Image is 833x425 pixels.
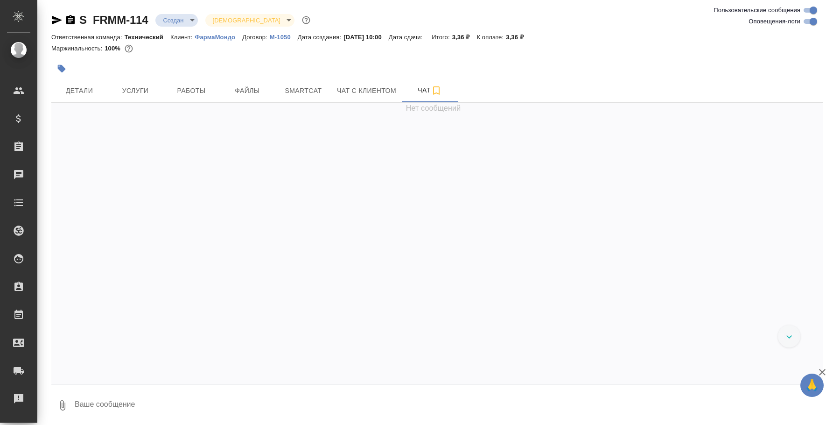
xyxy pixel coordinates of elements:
p: Договор: [242,34,270,41]
button: Создан [160,16,186,24]
div: Создан [205,14,294,27]
p: Технический [125,34,170,41]
p: К оплате: [476,34,506,41]
p: М-1050 [270,34,298,41]
a: ФармаМондо [195,33,242,41]
button: 🙏 [800,374,824,397]
p: Итого: [432,34,452,41]
svg: Подписаться [431,85,442,96]
span: Файлы [225,85,270,97]
p: Дата сдачи: [389,34,425,41]
button: [DEMOGRAPHIC_DATA] [210,16,283,24]
p: ФармаМондо [195,34,242,41]
span: 🙏 [804,375,820,395]
button: Скопировать ссылку для ЯМессенджера [51,14,63,26]
p: 100% [105,45,123,52]
p: Ответственная команда: [51,34,125,41]
span: Чат с клиентом [337,85,396,97]
a: М-1050 [270,33,298,41]
span: Детали [57,85,102,97]
button: Добавить тэг [51,58,72,79]
button: 0.00 RUB; [123,42,135,55]
p: [DATE] 10:00 [343,34,389,41]
p: Маржинальность: [51,45,105,52]
button: Скопировать ссылку [65,14,76,26]
p: Дата создания: [298,34,343,41]
div: Создан [155,14,197,27]
span: Нет сообщений [406,103,461,114]
p: Клиент: [170,34,195,41]
span: Пользовательские сообщения [714,6,800,15]
span: Чат [407,85,452,96]
a: S_FRMM-114 [79,14,148,26]
span: Услуги [113,85,158,97]
p: 3,36 ₽ [452,34,477,41]
button: Доп статусы указывают на важность/срочность заказа [300,14,312,26]
span: Оповещения-логи [749,17,800,26]
span: Smartcat [281,85,326,97]
p: 3,36 ₽ [506,34,531,41]
span: Работы [169,85,214,97]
